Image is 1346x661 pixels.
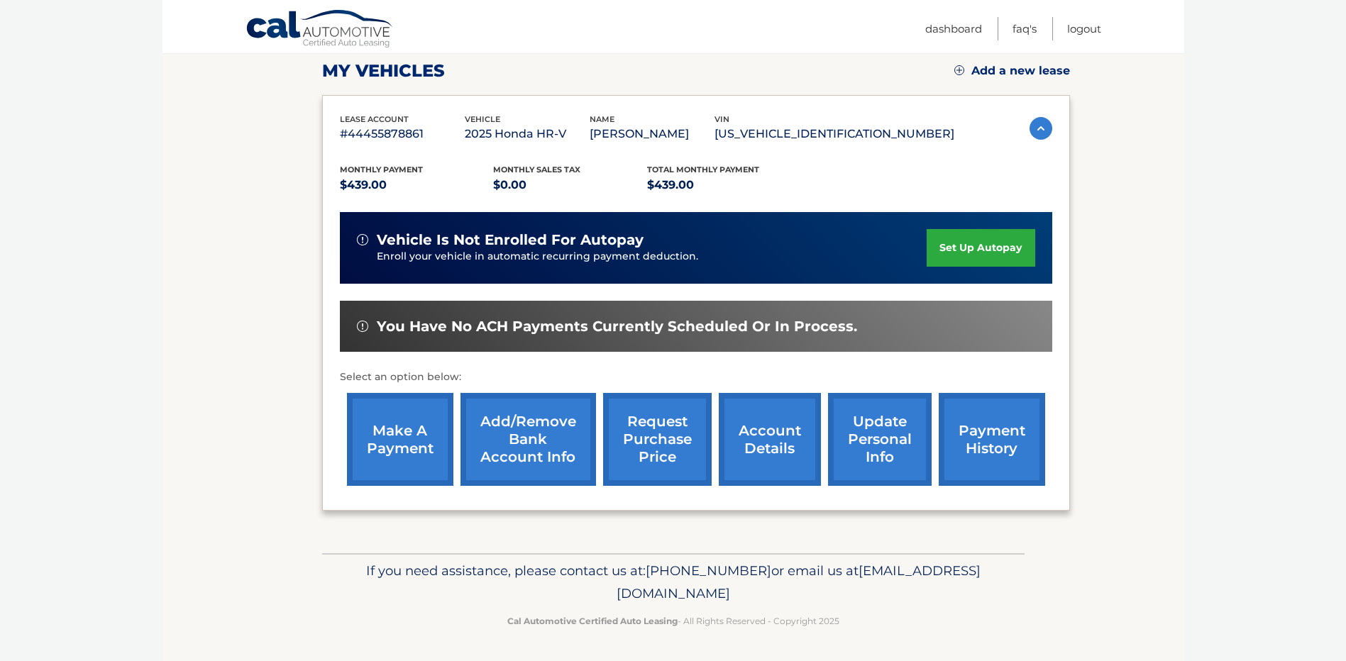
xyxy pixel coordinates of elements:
a: account details [719,393,821,486]
p: Enroll your vehicle in automatic recurring payment deduction. [377,249,927,265]
strong: Cal Automotive Certified Auto Leasing [507,616,678,626]
img: accordion-active.svg [1030,117,1052,140]
span: You have no ACH payments currently scheduled or in process. [377,318,857,335]
a: Add/Remove bank account info [460,393,596,486]
a: FAQ's [1013,17,1037,40]
p: If you need assistance, please contact us at: or email us at [331,560,1015,605]
p: $439.00 [647,175,801,195]
span: vin [715,114,729,124]
span: [EMAIL_ADDRESS][DOMAIN_NAME] [617,562,981,601]
img: alert-white.svg [357,321,368,332]
p: [PERSON_NAME] [590,124,715,144]
h2: my vehicles [322,60,445,82]
p: Select an option below: [340,369,1052,386]
span: name [590,114,614,124]
span: Monthly sales Tax [493,165,580,174]
p: #44455878861 [340,124,465,144]
span: Monthly Payment [340,165,423,174]
p: $439.00 [340,175,494,195]
a: set up autopay [927,229,1035,267]
img: add.svg [954,65,964,75]
span: Total Monthly Payment [647,165,759,174]
a: request purchase price [603,393,712,486]
a: Cal Automotive [246,9,395,50]
p: [US_VEHICLE_IDENTIFICATION_NUMBER] [715,124,954,144]
span: lease account [340,114,409,124]
a: make a payment [347,393,453,486]
a: update personal info [828,393,932,486]
img: alert-white.svg [357,234,368,245]
p: - All Rights Reserved - Copyright 2025 [331,613,1015,628]
a: Dashboard [925,17,982,40]
span: [PHONE_NUMBER] [646,562,771,579]
span: vehicle is not enrolled for autopay [377,231,644,249]
a: payment history [939,393,1045,486]
a: Logout [1067,17,1101,40]
p: $0.00 [493,175,647,195]
span: vehicle [465,114,500,124]
p: 2025 Honda HR-V [465,124,590,144]
a: Add a new lease [954,64,1070,78]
